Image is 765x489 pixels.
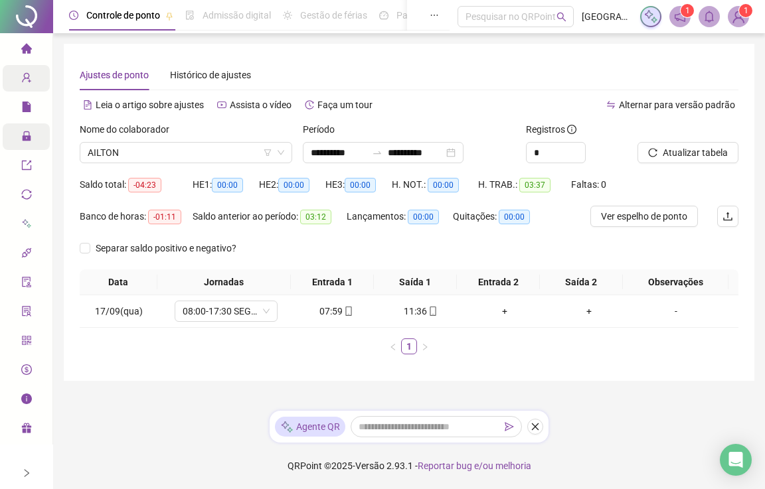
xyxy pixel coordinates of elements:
span: 1 [685,6,690,15]
span: search [556,12,566,22]
span: reload [648,148,657,157]
sup: Atualize o seu contato no menu Meus Dados [739,4,752,17]
span: swap-right [372,147,382,158]
div: H. TRAB.: [478,177,571,192]
th: Jornadas [157,269,291,295]
div: HE 2: [259,177,325,192]
button: right [417,338,433,354]
span: 00:00 [212,178,243,192]
button: Atualizar tabela [637,142,738,163]
span: Ver espelho de ponto [601,209,687,224]
span: [GEOGRAPHIC_DATA] [582,9,632,24]
span: 00:00 [345,178,376,192]
footer: QRPoint © 2025 - 2.93.1 - [53,443,765,489]
th: Saída 2 [540,269,623,295]
div: - [637,304,715,318]
span: file [21,96,32,122]
span: Admissão digital [203,10,271,21]
span: mobile [343,307,353,316]
th: Entrada 2 [457,269,540,295]
div: Ajustes de ponto [80,68,149,82]
label: Período [303,122,343,137]
span: upload [722,211,733,222]
span: 08:00-17:30 SEGUNDA A SEXTA [183,301,270,321]
span: clock-circle [69,11,78,20]
div: Quitações: [453,209,546,224]
div: 07:59 [299,304,373,318]
span: info-circle [567,125,576,134]
label: Nome do colaborador [80,122,178,137]
span: AILTON [88,143,284,163]
span: Faça um tour [317,100,373,110]
div: HE 3: [325,177,392,192]
div: + [552,304,626,318]
span: sync [21,183,32,210]
span: 00:00 [278,178,309,192]
span: history [305,100,314,109]
span: dollar [21,358,32,385]
div: 11:36 [384,304,458,318]
span: Gestão de férias [300,10,367,21]
a: 1 [402,339,416,354]
span: Controle de ponto [86,10,160,21]
img: 16062 [728,7,748,27]
span: -01:11 [148,210,181,224]
span: notification [674,11,686,23]
span: Separar saldo positivo e negativo? [90,241,242,255]
div: Open Intercom Messenger [720,444,752,476]
span: Registros [526,122,576,137]
button: left [385,338,401,354]
div: H. NOT.: [392,177,478,192]
div: Saldo total: [80,177,193,192]
span: 00:00 [428,178,459,192]
span: Leia o artigo sobre ajustes [96,100,204,110]
span: file-done [185,11,195,20]
span: swap [606,100,616,109]
button: Ver espelho de ponto [590,206,698,227]
span: mobile [427,307,438,316]
span: ellipsis [430,11,439,20]
span: dashboard [379,11,388,20]
span: lock [21,125,32,151]
sup: 1 [681,4,694,17]
span: send [505,422,514,431]
div: Lançamentos: [347,209,453,224]
span: 17/09(qua) [95,306,143,316]
span: 00:00 [408,210,439,224]
div: Banco de horas: [80,209,193,224]
li: Página anterior [385,338,401,354]
span: Reportar bug e/ou melhoria [418,460,531,471]
span: Alternar para versão padrão [619,100,735,110]
span: Faltas: 0 [571,179,606,190]
span: 1 [744,6,748,15]
li: Próxima página [417,338,433,354]
span: 00:00 [499,210,530,224]
span: 03:37 [519,178,551,192]
span: sun [283,11,292,20]
div: + [468,304,542,318]
span: left [389,343,397,351]
span: -04:23 [128,178,161,192]
span: Assista o vídeo [230,100,292,110]
li: 1 [401,338,417,354]
img: sparkle-icon.fc2bf0ac1784a2077858766a79e2daf3.svg [280,420,294,434]
span: solution [21,300,32,326]
span: gift [21,417,32,443]
span: qrcode [21,329,32,356]
span: right [421,343,429,351]
span: right [22,468,31,478]
div: Agente QR [275,417,345,437]
span: filter [264,149,272,157]
span: export [21,154,32,180]
span: down [262,307,270,315]
div: Saldo anterior ao período: [193,209,347,224]
div: HE 1: [193,177,259,192]
span: user-add [21,66,32,93]
span: close [531,422,540,431]
th: Saída 1 [374,269,457,295]
span: Versão [355,460,384,471]
span: Atualizar tabela [663,145,728,160]
th: Entrada 1 [291,269,374,295]
span: api [21,242,32,268]
th: Observações [623,269,728,295]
